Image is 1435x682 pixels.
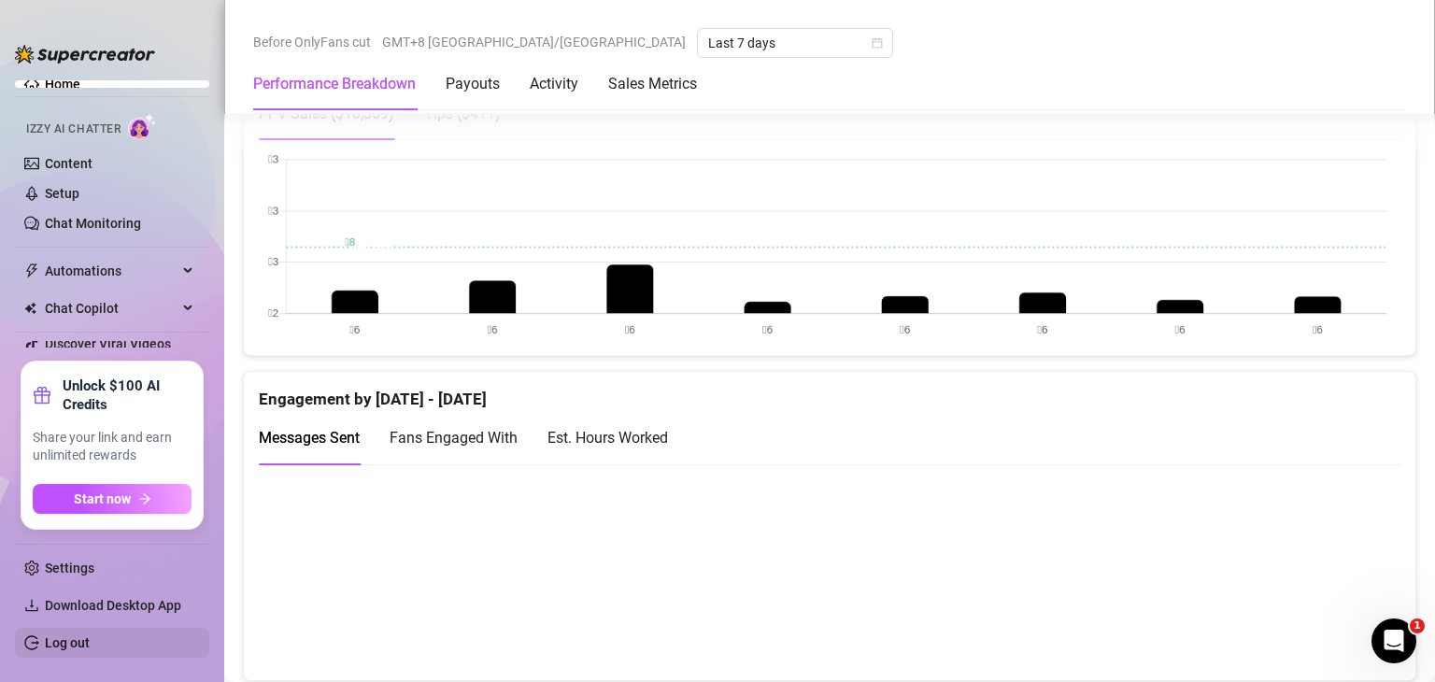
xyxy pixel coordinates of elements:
div: Engagement by [DATE] - [DATE] [259,372,1400,412]
div: Est. Hours Worked [547,426,668,449]
div: Activity [530,73,578,95]
a: Discover Viral Videos [45,336,171,351]
a: Home [45,77,80,92]
span: Start now [74,491,131,506]
span: thunderbolt [24,263,39,278]
div: Performance Breakdown [253,73,416,95]
a: Chat Monitoring [45,216,141,231]
span: calendar [872,37,883,49]
span: Before OnlyFans cut [253,28,371,56]
a: Settings [45,561,94,575]
img: AI Chatter [128,113,157,140]
span: 1 [1410,618,1425,633]
img: Chat Copilot [24,302,36,315]
span: Download Desktop App [45,598,181,613]
span: download [24,598,39,613]
div: Payouts [446,73,500,95]
span: Share your link and earn unlimited rewards [33,429,192,465]
img: logo-BBDzfeDw.svg [15,45,155,64]
button: Start nowarrow-right [33,484,192,514]
a: Log out [45,635,90,650]
strong: Unlock $100 AI Credits [63,377,192,414]
a: Content [45,156,92,171]
a: Setup [45,186,79,201]
span: Izzy AI Chatter [26,121,121,138]
span: Chat Copilot [45,293,178,323]
div: Sales Metrics [608,73,697,95]
iframe: Intercom live chat [1371,618,1416,663]
span: arrow-right [138,492,151,505]
span: Messages Sent [259,429,360,447]
span: Last 7 days [708,29,882,57]
span: gift [33,386,51,405]
span: Automations [45,256,178,286]
span: GMT+8 [GEOGRAPHIC_DATA]/[GEOGRAPHIC_DATA] [382,28,686,56]
span: Fans Engaged With [390,429,518,447]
